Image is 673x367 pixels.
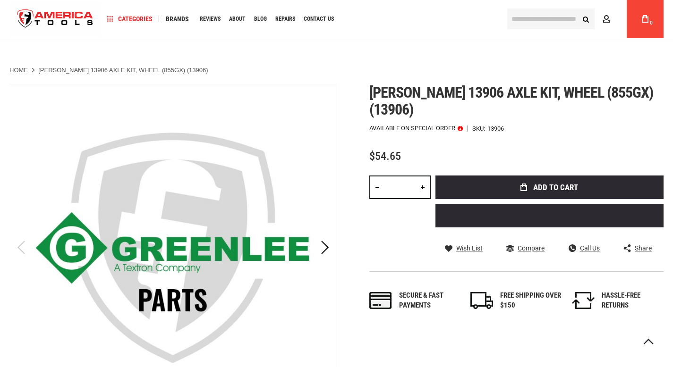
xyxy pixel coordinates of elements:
span: [PERSON_NAME] 13906 axle kit, wheel (855gx) (13906) [369,83,654,118]
button: Search [577,10,595,28]
span: $54.65 [369,150,401,163]
div: FREE SHIPPING OVER $150 [500,291,562,311]
a: Wish List [445,244,483,252]
a: Home [9,66,28,75]
a: Categories [103,13,157,25]
span: Reviews [200,16,221,22]
button: Add to Cart [435,175,664,199]
a: Brands [162,13,193,25]
a: Blog [250,13,271,25]
span: Repairs [275,16,295,22]
a: About [225,13,250,25]
strong: [PERSON_NAME] 13906 AXLE KIT, WHEEL (855GX) (13906) [38,67,208,74]
a: Repairs [271,13,299,25]
a: Call Us [569,244,600,252]
span: 0 [650,20,653,25]
span: Blog [254,16,267,22]
a: Reviews [196,13,225,25]
a: store logo [9,1,101,37]
div: HASSLE-FREE RETURNS [602,291,663,311]
strong: SKU [472,125,487,132]
p: Available on Special Order [369,125,463,132]
div: 13906 [487,125,504,132]
img: shipping [470,292,493,309]
span: Wish List [456,245,483,251]
img: payments [369,292,392,309]
img: America Tools [9,1,101,37]
span: Share [635,245,652,251]
span: Call Us [580,245,600,251]
span: Contact Us [304,16,334,22]
div: Secure & fast payments [399,291,460,311]
a: Contact Us [299,13,338,25]
span: About [229,16,246,22]
span: Compare [518,245,545,251]
a: Compare [506,244,545,252]
span: Categories [107,16,153,22]
img: returns [572,292,595,309]
span: Add to Cart [533,183,578,192]
span: Brands [166,16,189,22]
